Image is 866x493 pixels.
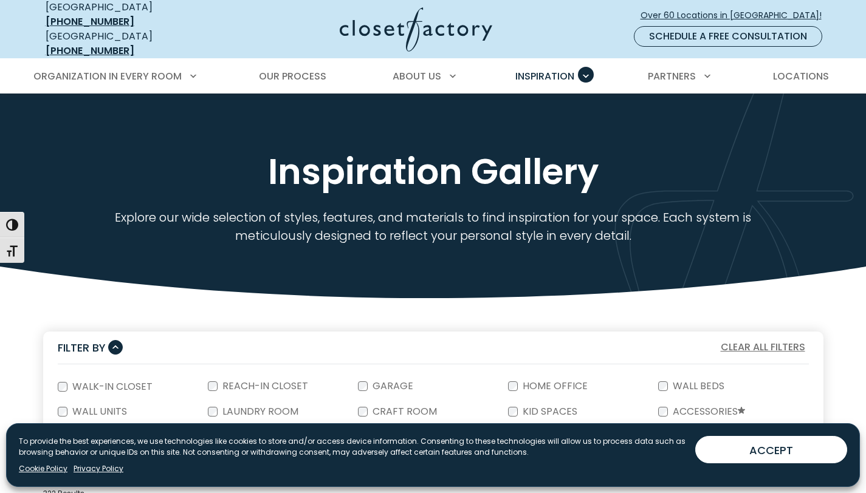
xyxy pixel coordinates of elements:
[218,407,301,416] label: Laundry Room
[259,69,326,83] span: Our Process
[46,29,222,58] div: [GEOGRAPHIC_DATA]
[19,463,67,474] a: Cookie Policy
[46,44,134,58] a: [PHONE_NUMBER]
[717,339,809,355] button: Clear All Filters
[67,382,155,392] label: Walk-In Closet
[773,69,829,83] span: Locations
[634,26,822,47] a: Schedule a Free Consultation
[393,69,441,83] span: About Us
[368,407,439,416] label: Craft Room
[648,69,696,83] span: Partners
[58,339,123,356] button: Filter By
[668,407,747,417] label: Accessories
[641,9,831,22] span: Over 60 Locations in [GEOGRAPHIC_DATA]!
[340,7,492,52] img: Closet Factory Logo
[67,407,129,416] label: Wall Units
[640,5,832,26] a: Over 60 Locations in [GEOGRAPHIC_DATA]!
[25,59,842,93] nav: Primary Menu
[33,69,182,83] span: Organization in Every Room
[218,381,311,391] label: Reach-In Closet
[76,209,790,245] p: Explore our wide selection of styles, features, and materials to find inspiration for your space....
[19,436,686,458] p: To provide the best experiences, we use technologies like cookies to store and/or access device i...
[74,463,123,474] a: Privacy Policy
[46,15,134,29] a: [PHONE_NUMBER]
[515,69,574,83] span: Inspiration
[518,407,580,416] label: Kid Spaces
[43,149,823,194] h1: Inspiration Gallery
[695,436,847,463] button: ACCEPT
[668,381,727,391] label: Wall Beds
[518,381,590,391] label: Home Office
[368,381,416,391] label: Garage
